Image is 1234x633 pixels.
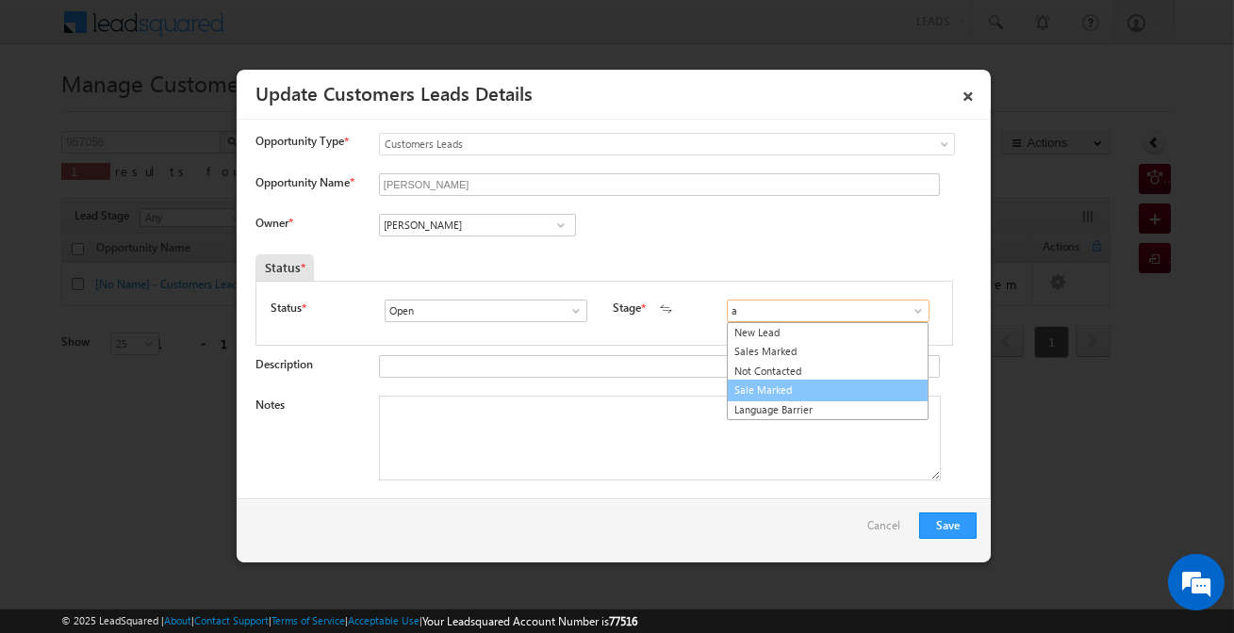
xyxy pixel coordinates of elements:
[727,380,929,401] a: Sale Marked
[255,357,313,371] label: Description
[379,133,955,155] a: Customers Leads
[422,614,637,628] span: Your Leadsquared Account Number is
[255,254,314,281] div: Status
[727,300,930,322] input: Type to Search
[255,398,285,412] label: Notes
[609,614,637,628] span: 77516
[255,133,344,150] span: Opportunity Type
[348,614,420,626] a: Acceptable Use
[271,300,302,316] label: Status
[98,99,317,123] div: Chat with us now
[919,512,977,539] button: Save
[379,214,576,236] input: Type to Search
[559,301,583,320] a: Show All Items
[952,76,984,109] a: ×
[25,174,344,478] textarea: Type your message and hit 'Enter'
[255,216,292,230] label: Owner
[728,400,928,420] a: Language Barrier
[867,512,910,548] a: Cancel
[164,614,191,626] a: About
[255,175,354,189] label: Opportunity Name
[385,300,587,322] input: Type to Search
[194,614,269,626] a: Contact Support
[380,136,878,153] span: Customers Leads
[61,612,637,630] span: © 2025 LeadSquared | | | | |
[549,216,572,235] a: Show All Items
[309,9,354,55] div: Minimize live chat window
[901,301,925,320] a: Show All Items
[256,494,342,519] em: Start Chat
[728,323,928,343] a: New Lead
[728,362,928,381] a: Not Contacted
[32,99,79,123] img: d_60004797649_company_0_60004797649
[728,342,928,362] a: Sales Marked
[271,614,345,626] a: Terms of Service
[613,300,641,316] label: Stage
[255,79,533,105] a: Update Customers Leads Details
